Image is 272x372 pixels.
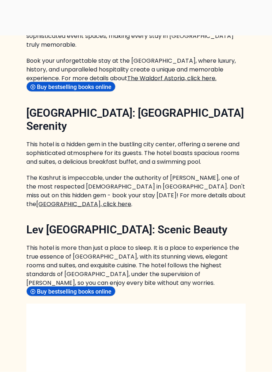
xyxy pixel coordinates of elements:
p: This hotel is more than just a place to sleep. It is a place to experience the true essence of [G... [26,244,246,297]
a: [GEOGRAPHIC_DATA], click here [36,200,131,208]
p: This hotel is a hidden gem in the bustling city center, offering a serene and sophisticated atmos... [26,140,246,166]
span: Buy bestselling books online [37,288,114,295]
p: The Kashrut is impeccable, under the authority of [PERSON_NAME], one of the most respected [DEMOG... [26,174,246,209]
span: Buy bestselling books online [37,84,114,90]
div: Buy bestselling books online [26,286,116,297]
p: Book your unforgettable stay at the [GEOGRAPHIC_DATA], where luxury, history, and unparalleled ho... [26,57,246,92]
strong: Lev [GEOGRAPHIC_DATA]: Scenic Beauty [26,223,227,236]
a: The Waldorf Astoria, click here. [127,74,216,82]
div: Buy bestselling books online [26,82,116,92]
strong: [GEOGRAPHIC_DATA]: [GEOGRAPHIC_DATA] Serenity [26,106,244,132]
